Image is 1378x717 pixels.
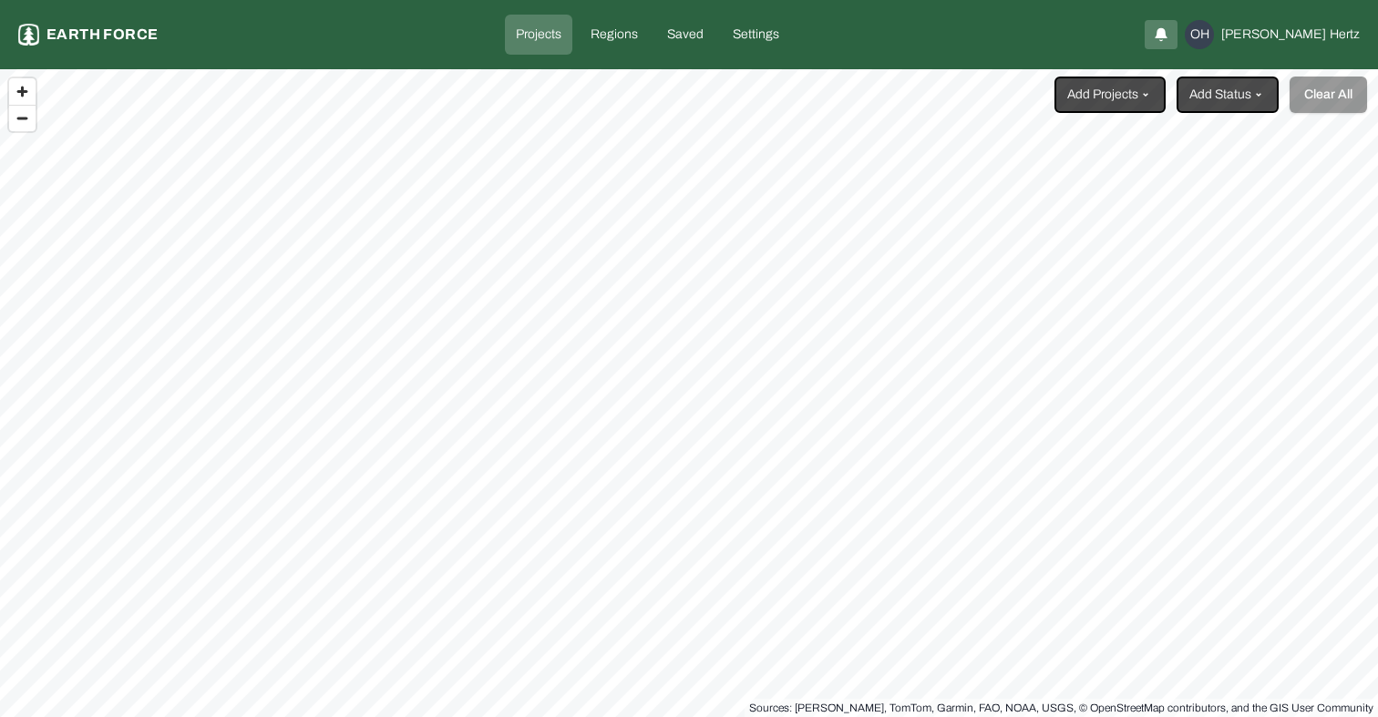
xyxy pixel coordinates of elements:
[1177,77,1279,113] button: Add Status
[46,24,158,46] p: Earth force
[9,105,36,131] button: Zoom out
[18,24,39,46] img: earthforce-logo-white-uG4MPadI.svg
[1221,26,1326,44] span: [PERSON_NAME]
[1290,77,1367,113] button: Clear All
[1185,20,1360,49] button: OH[PERSON_NAME]Hertz
[722,15,790,55] a: Settings
[1330,26,1360,44] span: Hertz
[505,15,572,55] a: Projects
[1054,77,1166,113] button: Add Projects
[749,699,1373,717] div: Sources: [PERSON_NAME], TomTom, Garmin, FAO, NOAA, USGS, © OpenStreetMap contributors, and the GI...
[591,26,638,44] p: Regions
[667,26,704,44] p: Saved
[733,26,779,44] p: Settings
[656,15,715,55] a: Saved
[580,15,649,55] a: Regions
[9,78,36,105] button: Zoom in
[1185,20,1214,49] div: OH
[516,26,561,44] p: Projects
